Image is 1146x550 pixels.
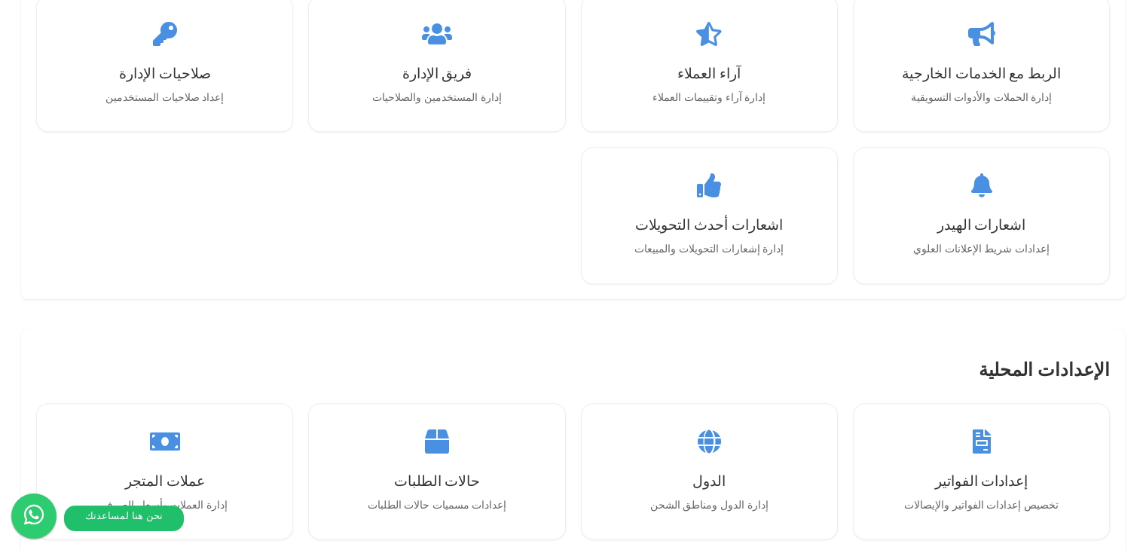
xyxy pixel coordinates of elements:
[879,216,1083,234] h3: اشعارات الهيدر
[607,472,811,490] h3: الدول
[607,216,811,234] h3: اشعارات أحدث التحويلات
[63,90,267,106] p: إعداد صلاحيات المستخدمين
[335,90,539,106] p: إدارة المستخدمين والصلاحيات
[607,497,811,514] p: إدارة الدول ومناطق الشحن
[335,65,539,82] h3: فريق الإدارة
[879,241,1083,258] p: إعدادات شريط الإعلانات العلوي
[879,497,1083,514] p: تخصيص إعدادات الفواتير والإيصالات
[864,158,1099,273] a: اشعارات الهيدرإعدادات شريط الإعلانات العلوي
[319,414,554,529] a: حالات الطلباتإعدادات مسميات حالات الطلبات
[607,90,811,106] p: إدارة آراء وتقييمات العملاء
[592,158,827,273] a: اشعارات أحدث التحويلاتإدارة إشعارات التحويلات والمبيعات
[879,65,1083,82] h3: الربط مع الخدمات الخارجية
[879,90,1083,106] p: إدارة الحملات والأدوات التسويقية
[319,7,554,121] a: فريق الإدارةإدارة المستخدمين والصلاحيات
[63,497,267,514] p: إدارة العملات وأسعار الصرف
[607,65,811,82] h3: آراء العملاء
[864,7,1099,121] a: الربط مع الخدمات الخارجيةإدارة الحملات والأدوات التسويقية
[63,472,267,490] h3: عملات المتجر
[607,241,811,258] p: إدارة إشعارات التحويلات والمبيعات
[36,359,1110,388] h2: الإعدادات المحلية
[592,7,827,121] a: آراء العملاءإدارة آراء وتقييمات العملاء
[592,414,827,529] a: الدولإدارة الدول ومناطق الشحن
[335,497,539,514] p: إعدادات مسميات حالات الطلبات
[63,65,267,82] h3: صلاحيات الإدارة
[47,7,282,121] a: صلاحيات الإدارةإعداد صلاحيات المستخدمين
[879,472,1083,490] h3: إعدادات الفواتير
[47,414,282,529] a: عملات المتجرإدارة العملات وأسعار الصرف
[335,472,539,490] h3: حالات الطلبات
[864,414,1099,529] a: إعدادات الفواتيرتخصيص إعدادات الفواتير والإيصالات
